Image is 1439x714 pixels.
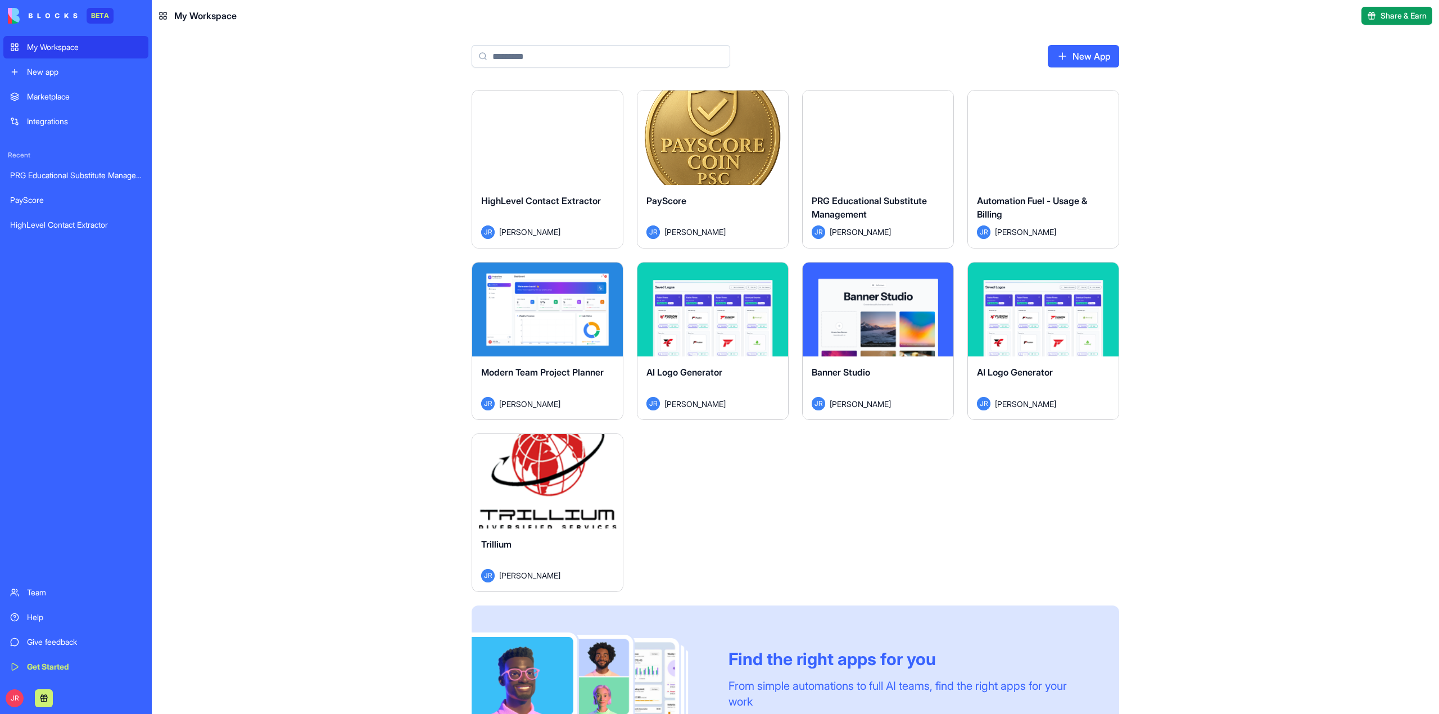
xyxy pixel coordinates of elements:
[995,226,1056,238] span: [PERSON_NAME]
[10,195,142,206] div: PayScore
[3,36,148,58] a: My Workspace
[967,262,1119,421] a: AI Logo GeneratorJR[PERSON_NAME]
[472,262,623,421] a: Modern Team Project PlannerJR[PERSON_NAME]
[646,367,722,378] span: AI Logo Generator
[977,195,1087,220] span: Automation Fuel - Usage & Billing
[3,110,148,133] a: Integrations
[6,689,24,707] span: JR
[1048,45,1119,67] a: New App
[664,398,726,410] span: [PERSON_NAME]
[8,8,78,24] img: logo
[481,569,495,582] span: JR
[27,42,142,53] div: My Workspace
[967,90,1119,248] a: Automation Fuel - Usage & BillingJR[PERSON_NAME]
[27,612,142,623] div: Help
[27,587,142,598] div: Team
[977,397,990,410] span: JR
[812,397,825,410] span: JR
[481,539,512,550] span: Trillium
[977,225,990,239] span: JR
[664,226,726,238] span: [PERSON_NAME]
[3,581,148,604] a: Team
[499,398,560,410] span: [PERSON_NAME]
[27,661,142,672] div: Get Started
[3,189,148,211] a: PayScore
[10,170,142,181] div: PRG Educational Substitute Management
[802,262,954,421] a: Banner StudioJR[PERSON_NAME]
[481,195,601,206] span: HighLevel Contact Extractor
[646,195,686,206] span: PayScore
[174,9,237,22] span: My Workspace
[10,219,142,231] div: HighLevel Contact Extractor
[802,90,954,248] a: PRG Educational Substitute ManagementJR[PERSON_NAME]
[481,367,604,378] span: Modern Team Project Planner
[830,398,891,410] span: [PERSON_NAME]
[812,195,927,220] span: PRG Educational Substitute Management
[3,214,148,236] a: HighLevel Contact Extractor
[977,367,1053,378] span: AI Logo Generator
[830,226,891,238] span: [PERSON_NAME]
[499,570,560,581] span: [PERSON_NAME]
[637,262,789,421] a: AI Logo GeneratorJR[PERSON_NAME]
[3,164,148,187] a: PRG Educational Substitute Management
[646,397,660,410] span: JR
[995,398,1056,410] span: [PERSON_NAME]
[27,116,142,127] div: Integrations
[27,91,142,102] div: Marketplace
[499,226,560,238] span: [PERSON_NAME]
[3,61,148,83] a: New app
[472,433,623,592] a: TrilliumJR[PERSON_NAME]
[812,367,870,378] span: Banner Studio
[3,656,148,678] a: Get Started
[637,90,789,248] a: PayScoreJR[PERSON_NAME]
[1361,7,1432,25] button: Share & Earn
[3,85,148,108] a: Marketplace
[481,397,495,410] span: JR
[646,225,660,239] span: JR
[1381,10,1427,21] span: Share & Earn
[3,151,148,160] span: Recent
[27,66,142,78] div: New app
[481,225,495,239] span: JR
[3,631,148,653] a: Give feedback
[8,8,114,24] a: BETA
[728,678,1092,710] div: From simple automations to full AI teams, find the right apps for your work
[3,606,148,629] a: Help
[87,8,114,24] div: BETA
[472,90,623,248] a: HighLevel Contact ExtractorJR[PERSON_NAME]
[728,649,1092,669] div: Find the right apps for you
[812,225,825,239] span: JR
[27,636,142,648] div: Give feedback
